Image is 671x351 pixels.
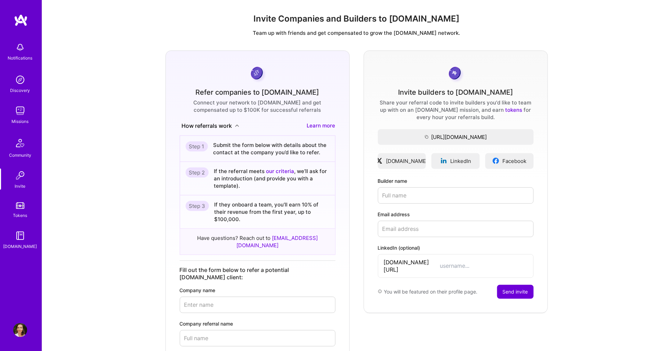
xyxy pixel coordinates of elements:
img: facebookLogo [492,157,500,164]
img: purpleCoin [249,65,267,83]
a: [DOMAIN_NAME] [378,153,426,169]
span: LinkedIn [450,157,471,165]
img: logo [14,14,28,26]
label: Company referral name [180,320,335,327]
div: Fill out the form below to refer a potential [DOMAIN_NAME] client: [180,266,335,281]
div: Step 2 [186,167,209,178]
label: Builder name [378,177,534,185]
a: tokens [506,107,523,113]
div: Connect your network to [DOMAIN_NAME] and get compensated up to $100K for successful referrals [180,99,335,114]
div: Step 1 [186,141,208,151]
a: Facebook [485,153,534,169]
img: Community [12,135,29,151]
span: [DOMAIN_NAME][URL] [384,259,440,273]
div: Refer companies to [DOMAIN_NAME] [196,89,320,96]
div: You will be featured on their profile page. [378,285,478,299]
div: If they onboard a team, you’ll earn 10% of their revenue from the first year, up to $100,000. [215,201,330,223]
div: Missions [12,118,29,125]
input: Email address [378,221,534,237]
input: Full name [378,187,534,204]
a: [EMAIL_ADDRESS][DOMAIN_NAME] [236,235,318,249]
img: guide book [13,229,27,243]
div: Submit the form below with details about the contact at the company you’d like to refer. [213,141,330,156]
div: Invite [15,182,26,190]
label: Company name [180,287,335,294]
label: Email address [378,211,534,218]
img: xLogo [376,157,383,164]
div: Discovery [10,87,30,94]
img: teamwork [13,104,27,118]
span: [DOMAIN_NAME] [386,157,428,165]
img: Invite [13,169,27,182]
input: username... [440,262,528,270]
img: grayCoin [446,65,465,83]
input: Full name [180,330,335,346]
div: Community [9,151,31,159]
p: Team up with friends and get compensated to grow the [DOMAIN_NAME] network. [48,29,665,37]
img: discovery [13,73,27,87]
img: bell [13,40,27,54]
span: [URL][DOMAIN_NAME] [378,133,534,141]
img: tokens [16,202,24,209]
a: User Avatar [11,323,29,337]
a: our criteria [266,168,294,174]
h1: Invite Companies and Builders to [DOMAIN_NAME] [48,14,665,24]
div: [DOMAIN_NAME] [3,243,37,250]
div: Tokens [13,212,27,219]
img: User Avatar [13,323,27,337]
button: [URL][DOMAIN_NAME] [378,129,534,145]
div: If the referral meets , we’ll ask for an introduction (and provide you with a template). [214,167,330,189]
div: Invite builders to [DOMAIN_NAME] [398,89,513,96]
button: How referrals work [180,122,241,130]
div: Step 3 [186,201,209,211]
button: Send invite [497,285,534,299]
a: LinkedIn [431,153,480,169]
div: Notifications [8,54,33,62]
div: Have questions? Reach out to [180,229,335,255]
label: LinkedIn (optional) [378,244,534,251]
input: Enter name [180,297,335,313]
a: Learn more [307,122,335,130]
span: Facebook [502,157,526,165]
img: linkedinLogo [440,157,447,164]
div: Share your referral code to invite builders you'd like to team up with on an [DOMAIN_NAME] missio... [378,99,534,121]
